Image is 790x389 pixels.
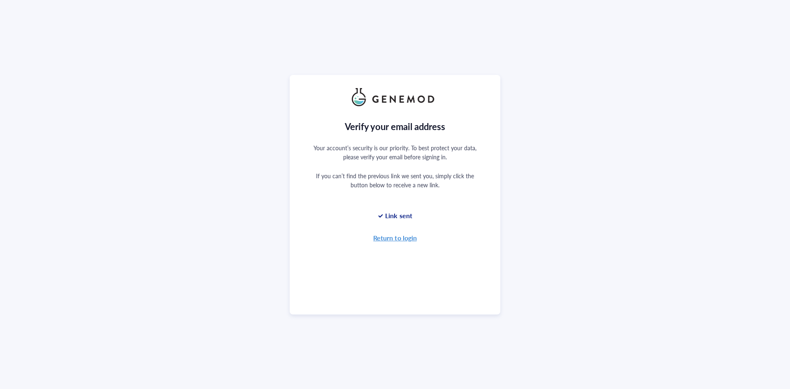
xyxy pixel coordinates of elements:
div: Your account’s security is our priority. To best protect your data, please verify your email befo... [313,143,477,161]
div: Return to login [373,232,416,244]
div: If you can’t find the previous link we sent you, simply click the button below to receive a new l... [313,171,477,189]
img: genemod_logo_light-BcqUzbGq.png [352,88,438,106]
a: Return to login [373,222,416,244]
div: Verify your email address [345,119,446,133]
div: Link sent [378,209,412,222]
